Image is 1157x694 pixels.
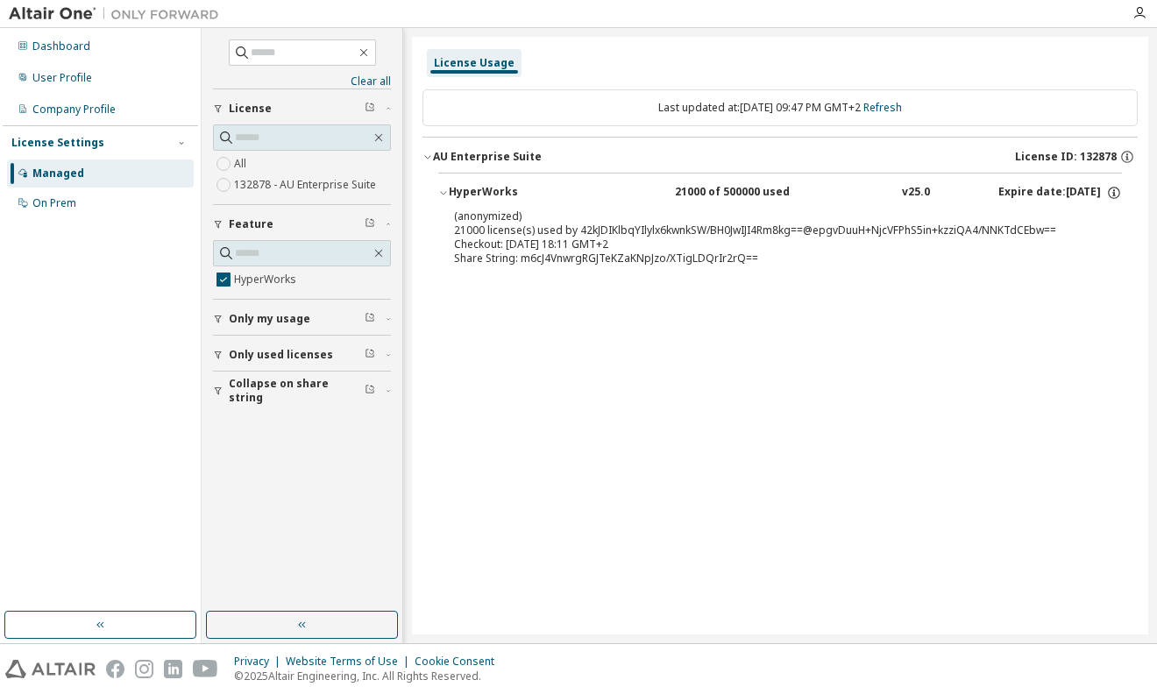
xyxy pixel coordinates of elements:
[234,669,505,683] p: © 2025 Altair Engineering, Inc. All Rights Reserved.
[365,312,375,326] span: Clear filter
[365,102,375,116] span: Clear filter
[454,209,1064,237] div: 21000 license(s) used by 42kJDIKlbqYIlylx6kwnkSW/BH0JwIJI4Rm8kg==@epgvDuuH+NjcVFPhS5in+kzziQA4/NN...
[11,136,104,150] div: License Settings
[902,185,930,201] div: v25.0
[454,251,1064,266] div: Share String: m6cJ4VnwrgRGJTeKZaKNpJzo/XTigLDQrIr2rQ==
[213,372,391,410] button: Collapse on share string
[422,89,1138,126] div: Last updated at: [DATE] 09:47 PM GMT+2
[234,174,380,195] label: 132878 - AU Enterprise Suite
[675,185,833,201] div: 21000 of 500000 used
[32,39,90,53] div: Dashboard
[193,660,218,678] img: youtube.svg
[1015,150,1117,164] span: License ID: 132878
[422,138,1138,176] button: AU Enterprise SuiteLicense ID: 132878
[32,196,76,210] div: On Prem
[229,377,365,405] span: Collapse on share string
[286,655,415,669] div: Website Terms of Use
[32,71,92,85] div: User Profile
[106,660,124,678] img: facebook.svg
[365,348,375,362] span: Clear filter
[9,5,228,23] img: Altair One
[365,384,375,398] span: Clear filter
[135,660,153,678] img: instagram.svg
[229,312,310,326] span: Only my usage
[164,660,182,678] img: linkedin.svg
[32,166,84,181] div: Managed
[229,102,272,116] span: License
[5,660,96,678] img: altair_logo.svg
[213,300,391,338] button: Only my usage
[415,655,505,669] div: Cookie Consent
[229,217,273,231] span: Feature
[234,153,250,174] label: All
[213,205,391,244] button: Feature
[998,185,1122,201] div: Expire date: [DATE]
[365,217,375,231] span: Clear filter
[229,348,333,362] span: Only used licenses
[438,173,1122,212] button: HyperWorks21000 of 500000 usedv25.0Expire date:[DATE]
[32,103,116,117] div: Company Profile
[454,237,1064,251] div: Checkout: [DATE] 18:11 GMT+2
[433,150,542,164] div: AU Enterprise Suite
[234,269,300,290] label: HyperWorks
[863,100,902,115] a: Refresh
[434,56,515,70] div: License Usage
[454,209,1064,223] p: (anonymized)
[449,185,607,201] div: HyperWorks
[213,89,391,128] button: License
[213,74,391,89] a: Clear all
[213,336,391,374] button: Only used licenses
[234,655,286,669] div: Privacy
